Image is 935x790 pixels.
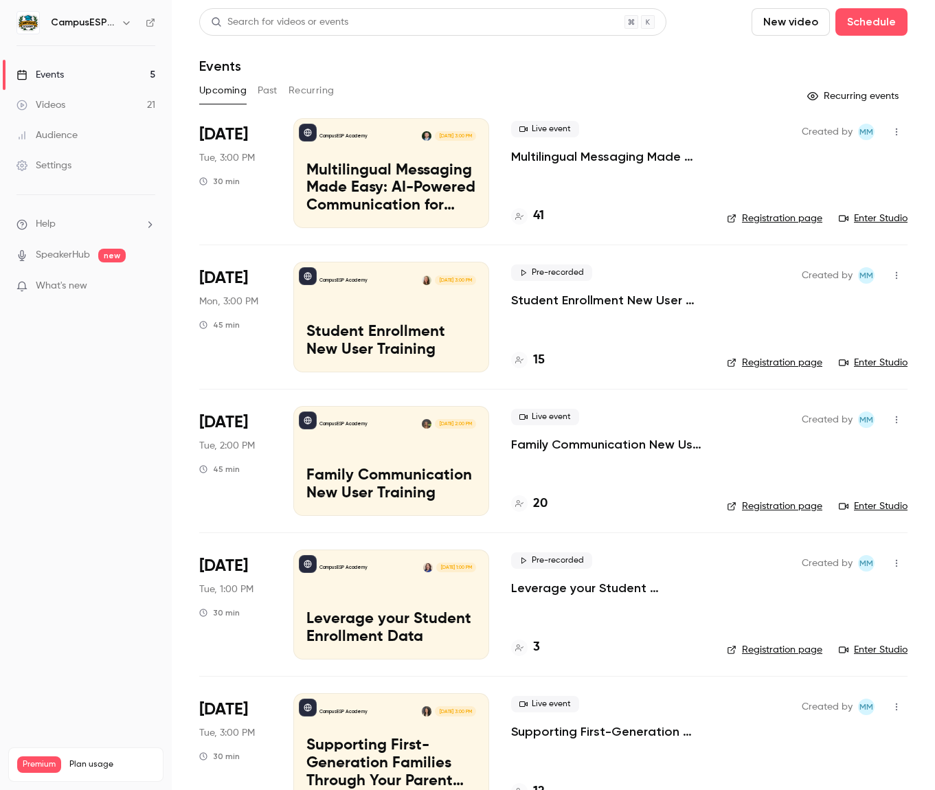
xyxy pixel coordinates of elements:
img: Kerri Meeks-Griffin [423,563,433,572]
div: 30 min [199,607,240,618]
a: Registration page [727,643,822,657]
a: Enter Studio [839,356,908,370]
p: Student Enrollment New User Training [306,324,476,359]
h1: Events [199,58,241,74]
h4: 20 [533,495,548,513]
span: Tue, 3:00 PM [199,726,255,740]
span: Plan usage [69,759,155,770]
span: [DATE] 2:00 PM [435,419,475,429]
div: Oct 21 Tue, 2:00 PM (America/New York) [199,406,271,516]
span: [DATE] [199,124,248,146]
span: MM [859,124,873,140]
a: Multilingual Messaging Made Easy: AI-Powered Communication for Spanish-Speaking Families [511,148,705,165]
span: [DATE] [199,555,248,577]
span: [DATE] [199,699,248,721]
span: [DATE] 3:00 PM [435,706,475,716]
span: What's new [36,279,87,293]
a: Multilingual Messaging Made Easy: AI-Powered Communication for Spanish-Speaking FamiliesCampusESP... [293,118,489,228]
h4: 15 [533,351,545,370]
div: 30 min [199,176,240,187]
span: Mairin Matthews [858,267,875,284]
h6: CampusESP Academy [51,16,115,30]
button: New video [752,8,830,36]
a: Enter Studio [839,212,908,225]
a: SpeakerHub [36,248,90,262]
img: Mairin Matthews [422,275,431,285]
span: MM [859,555,873,572]
div: 30 min [199,751,240,762]
span: Pre-recorded [511,552,592,569]
h4: 41 [533,207,544,225]
span: Help [36,217,56,232]
div: Settings [16,159,71,172]
p: Multilingual Messaging Made Easy: AI-Powered Communication for Spanish-Speaking Families [306,162,476,215]
img: Jacqui McBurney [422,706,431,716]
span: Mairin Matthews [858,699,875,715]
a: Family Communication New User Training [511,436,705,453]
img: Albert Perera [422,131,431,141]
h4: 3 [533,638,540,657]
span: Mairin Matthews [858,124,875,140]
div: Oct 28 Tue, 1:00 PM (America/New York) [199,550,271,659]
a: Enter Studio [839,643,908,657]
iframe: Noticeable Trigger [139,280,155,293]
span: MM [859,267,873,284]
span: Created by [802,699,853,715]
div: Audience [16,128,78,142]
img: CampusESP Academy [17,12,39,34]
a: Supporting First-Generation Families Through Your Parent Portal [511,723,705,740]
button: Past [258,80,278,102]
div: Oct 14 Tue, 3:00 PM (America/New York) [199,118,271,228]
div: Search for videos or events [211,15,348,30]
p: Leverage your Student Enrollment Data [306,611,476,646]
button: Schedule [835,8,908,36]
span: Premium [17,756,61,773]
a: 20 [511,495,548,513]
span: Mairin Matthews [858,555,875,572]
p: CampusESP Academy [319,420,368,427]
span: Created by [802,555,853,572]
button: Upcoming [199,80,247,102]
span: [DATE] 1:00 PM [436,563,475,572]
p: CampusESP Academy [319,708,368,715]
div: 45 min [199,319,240,330]
div: Videos [16,98,65,112]
span: new [98,249,126,262]
a: Leverage your Student Enrollment DataCampusESP AcademyKerri Meeks-Griffin[DATE] 1:00 PMLeverage y... [293,550,489,659]
span: MM [859,699,873,715]
img: Mira Gandhi [422,419,431,429]
a: Leverage your Student Enrollment Data [511,580,705,596]
span: Live event [511,696,579,712]
span: Mairin Matthews [858,411,875,428]
p: CampusESP Academy [319,133,368,139]
div: Events [16,68,64,82]
li: help-dropdown-opener [16,217,155,232]
span: Tue, 3:00 PM [199,151,255,165]
a: Family Communication New User TrainingCampusESP AcademyMira Gandhi[DATE] 2:00 PMFamily Communicat... [293,406,489,516]
div: Oct 20 Mon, 3:00 PM (America/New York) [199,262,271,372]
div: 45 min [199,464,240,475]
span: [DATE] 3:00 PM [435,275,475,285]
span: [DATE] [199,267,248,289]
span: Live event [511,409,579,425]
span: [DATE] [199,411,248,433]
a: Registration page [727,212,822,225]
span: Created by [802,267,853,284]
a: 41 [511,207,544,225]
a: 15 [511,351,545,370]
span: Live event [511,121,579,137]
a: Student Enrollment New User Training [511,292,705,308]
a: Registration page [727,356,822,370]
p: CampusESP Academy [319,564,368,571]
span: Created by [802,411,853,428]
a: Enter Studio [839,499,908,513]
span: [DATE] 3:00 PM [435,131,475,141]
span: MM [859,411,873,428]
span: Tue, 2:00 PM [199,439,255,453]
button: Recurring [289,80,335,102]
span: Created by [802,124,853,140]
